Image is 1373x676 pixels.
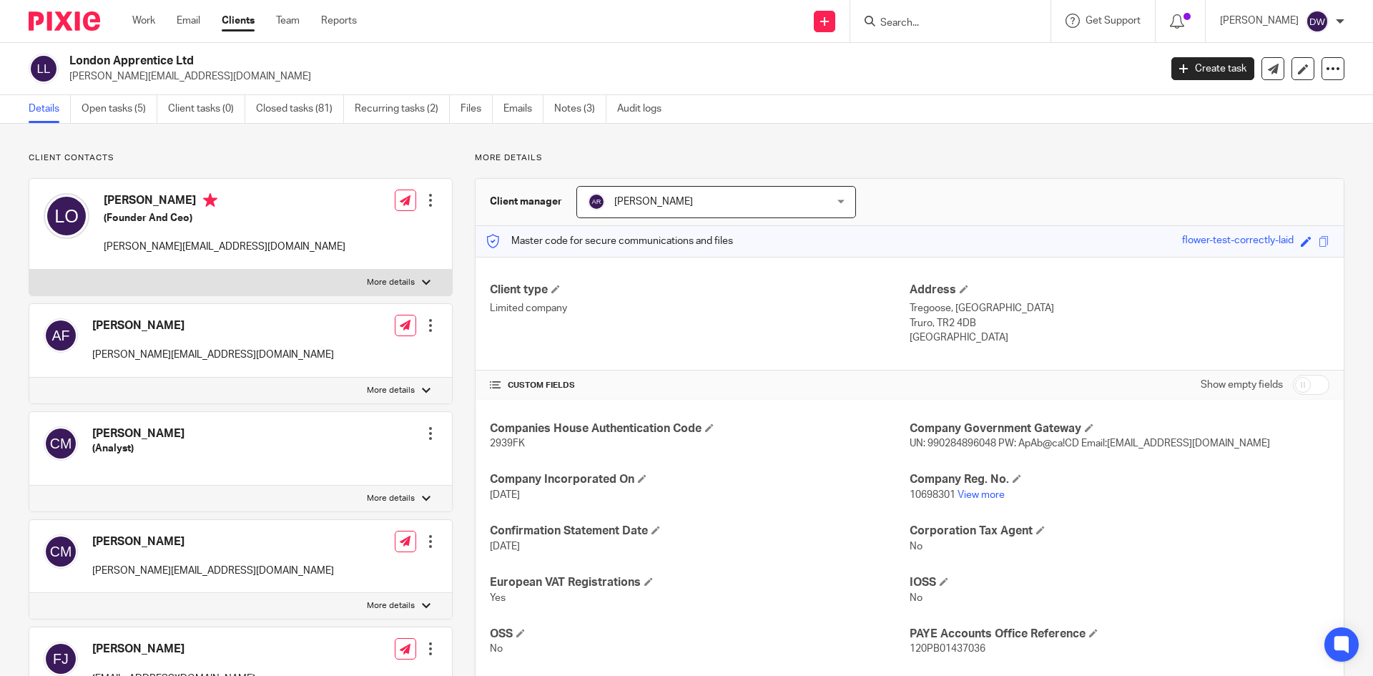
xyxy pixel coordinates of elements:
[490,575,910,590] h4: European VAT Registrations
[490,439,525,449] span: 2939FK
[92,348,334,362] p: [PERSON_NAME][EMAIL_ADDRESS][DOMAIN_NAME]
[29,54,59,84] img: svg%3E
[461,95,493,123] a: Files
[1201,378,1283,392] label: Show empty fields
[614,197,693,207] span: [PERSON_NAME]
[203,193,217,207] i: Primary
[910,283,1329,298] h4: Address
[367,385,415,396] p: More details
[69,69,1150,84] p: [PERSON_NAME][EMAIL_ADDRESS][DOMAIN_NAME]
[92,642,255,657] h4: [PERSON_NAME]
[1220,14,1299,28] p: [PERSON_NAME]
[44,193,89,239] img: svg%3E
[44,426,78,461] img: svg%3E
[588,193,605,210] img: svg%3E
[490,301,910,315] p: Limited company
[475,152,1344,164] p: More details
[910,490,955,500] span: 10698301
[82,95,157,123] a: Open tasks (5)
[503,95,543,123] a: Emails
[910,575,1329,590] h4: IOSS
[490,524,910,539] h4: Confirmation Statement Date
[490,627,910,642] h4: OSS
[958,490,1005,500] a: View more
[256,95,344,123] a: Closed tasks (81)
[910,301,1329,315] p: Tregoose, [GEOGRAPHIC_DATA]
[490,421,910,436] h4: Companies House Authentication Code
[554,95,606,123] a: Notes (3)
[276,14,300,28] a: Team
[367,600,415,612] p: More details
[29,95,71,123] a: Details
[92,534,334,549] h4: [PERSON_NAME]
[104,211,345,225] h5: (Founder And Ceo)
[490,195,562,209] h3: Client manager
[910,593,922,603] span: No
[29,152,453,164] p: Client contacts
[132,14,155,28] a: Work
[1171,57,1254,80] a: Create task
[910,439,1270,449] span: UN: 990284896048 PW: ApAb@ca!CD Email:[EMAIL_ADDRESS][DOMAIN_NAME]
[910,627,1329,642] h4: PAYE Accounts Office Reference
[321,14,357,28] a: Reports
[44,534,78,569] img: svg%3E
[44,642,78,676] img: svg%3E
[92,426,184,441] h4: [PERSON_NAME]
[177,14,200,28] a: Email
[490,380,910,391] h4: CUSTOM FIELDS
[1306,10,1329,33] img: svg%3E
[44,318,78,353] img: svg%3E
[104,240,345,254] p: [PERSON_NAME][EMAIL_ADDRESS][DOMAIN_NAME]
[92,564,334,578] p: [PERSON_NAME][EMAIL_ADDRESS][DOMAIN_NAME]
[29,11,100,31] img: Pixie
[367,277,415,288] p: More details
[486,234,733,248] p: Master code for secure communications and files
[490,283,910,298] h4: Client type
[910,644,985,654] span: 120PB01437036
[222,14,255,28] a: Clients
[490,644,503,654] span: No
[367,493,415,504] p: More details
[92,318,334,333] h4: [PERSON_NAME]
[490,490,520,500] span: [DATE]
[355,95,450,123] a: Recurring tasks (2)
[910,316,1329,330] p: Truro, TR2 4DB
[910,524,1329,539] h4: Corporation Tax Agent
[617,95,672,123] a: Audit logs
[104,193,345,211] h4: [PERSON_NAME]
[490,593,506,603] span: Yes
[490,542,520,552] span: [DATE]
[1086,16,1141,26] span: Get Support
[879,17,1008,30] input: Search
[910,421,1329,436] h4: Company Government Gateway
[490,472,910,487] h4: Company Incorporated On
[910,330,1329,345] p: [GEOGRAPHIC_DATA]
[910,472,1329,487] h4: Company Reg. No.
[1182,233,1294,250] div: flower-test-correctly-laid
[168,95,245,123] a: Client tasks (0)
[910,542,922,552] span: No
[69,54,934,69] h2: London Apprentice Ltd
[92,441,184,456] h5: (Analyst)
